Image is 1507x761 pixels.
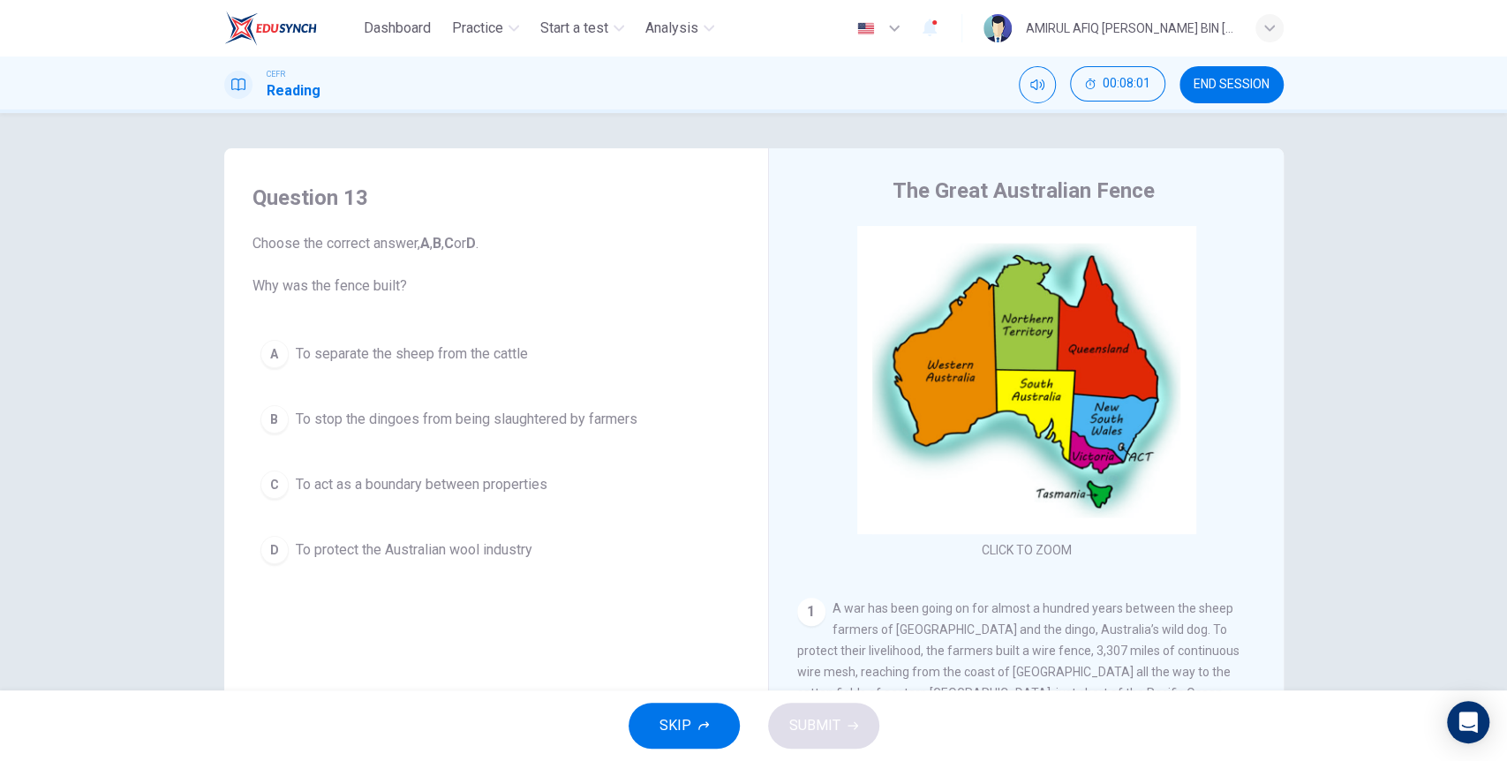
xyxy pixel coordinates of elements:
b: D [466,235,476,252]
h4: Question 13 [252,184,740,212]
span: END SESSION [1194,78,1270,92]
button: BTo stop the dingoes from being slaughtered by farmers [252,397,740,441]
b: A [420,235,430,252]
a: EduSynch logo [224,11,358,46]
b: C [444,235,454,252]
img: en [855,22,877,35]
span: Practice [452,18,503,39]
button: Start a test [533,12,631,44]
div: C [260,471,289,499]
span: To act as a boundary between properties [296,474,547,495]
button: CTo act as a boundary between properties [252,463,740,507]
button: Dashboard [357,12,438,44]
button: Analysis [638,12,721,44]
span: Analysis [645,18,698,39]
span: Choose the correct answer, , , or . Why was the fence built? [252,233,740,297]
span: CEFR [267,68,285,80]
span: SKIP [659,713,691,738]
div: AMIRUL AFIQ [PERSON_NAME] BIN [PERSON_NAME] [1026,18,1234,39]
button: 00:08:01 [1070,66,1165,102]
span: To stop the dingoes from being slaughtered by farmers [296,409,637,430]
div: Open Intercom Messenger [1447,701,1489,743]
img: Profile picture [983,14,1012,42]
div: Mute [1019,66,1056,103]
span: 00:08:01 [1103,77,1150,91]
span: Start a test [540,18,608,39]
img: EduSynch logo [224,11,317,46]
button: END SESSION [1179,66,1284,103]
button: Practice [445,12,526,44]
div: B [260,405,289,433]
div: 1 [797,598,825,626]
span: A war has been going on for almost a hundred years between the sheep farmers of [GEOGRAPHIC_DATA]... [797,601,1240,700]
div: A [260,340,289,368]
b: B [433,235,441,252]
button: SKIP [629,703,740,749]
button: ATo separate the sheep from the cattle [252,332,740,376]
h1: Reading [267,80,320,102]
span: Dashboard [364,18,431,39]
span: To protect the Australian wool industry [296,539,532,561]
h4: The Great Australian Fence [893,177,1155,205]
span: To separate the sheep from the cattle [296,343,528,365]
div: Hide [1070,66,1165,103]
div: D [260,536,289,564]
button: DTo protect the Australian wool industry [252,528,740,572]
